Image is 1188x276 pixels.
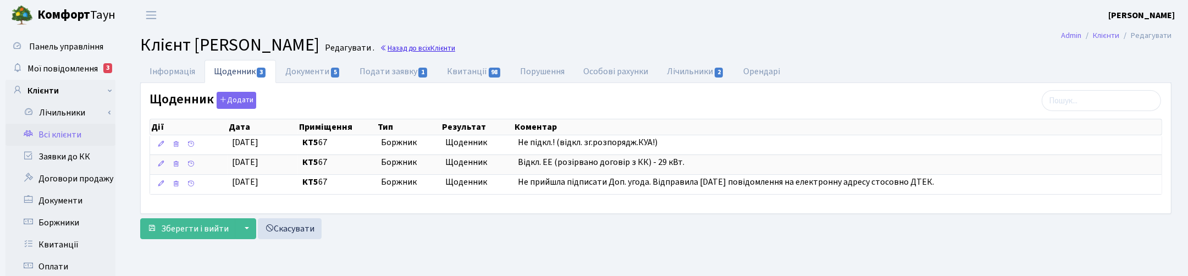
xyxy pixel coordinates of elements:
[1042,90,1161,111] input: Пошук...
[518,156,685,168] span: Відкл. ЕЕ (розірвано договір з КК) - 29 кВт.
[5,58,115,80] a: Мої повідомлення3
[445,176,509,189] span: Щоденник
[232,136,258,148] span: [DATE]
[430,43,455,53] span: Клієнти
[228,119,299,135] th: Дата
[302,156,318,168] b: КТ5
[298,119,377,135] th: Приміщення
[29,41,103,53] span: Панель управління
[137,6,165,24] button: Переключити навігацію
[37,6,90,24] b: Комфорт
[205,60,276,83] a: Щоденник
[513,119,1161,135] th: Коментар
[1119,30,1172,42] li: Редагувати
[445,156,509,169] span: Щоденник
[103,63,112,73] div: 3
[302,156,372,169] span: 67
[381,156,436,169] span: Боржник
[734,60,789,83] a: Орендарі
[5,212,115,234] a: Боржники
[257,68,266,78] span: 3
[161,223,229,235] span: Зберегти і вийти
[214,90,256,109] a: Додати
[381,136,436,149] span: Боржник
[276,60,350,83] a: Документи
[302,136,318,148] b: КТ5
[441,119,513,135] th: Результат
[217,92,256,109] button: Щоденник
[5,80,115,102] a: Клієнти
[302,176,318,188] b: КТ5
[27,63,98,75] span: Мої повідомлення
[380,43,455,53] a: Назад до всіхКлієнти
[445,136,509,149] span: Щоденник
[1045,24,1188,47] nav: breadcrumb
[715,68,723,78] span: 2
[1108,9,1175,21] b: [PERSON_NAME]
[658,60,734,83] a: Лічильники
[518,176,935,188] span: Не прийшла підписати Доп. угода. Відправила [DATE] повідомлення на електронну адресу стосовно ДТЕК.
[11,4,33,26] img: logo.png
[5,36,115,58] a: Панель управління
[140,32,319,58] span: Клієнт [PERSON_NAME]
[302,176,372,189] span: 67
[150,92,256,109] label: Щоденник
[258,218,322,239] a: Скасувати
[574,60,658,83] a: Особові рахунки
[13,102,115,124] a: Лічильники
[302,136,372,149] span: 67
[5,190,115,212] a: Документи
[140,218,236,239] button: Зберегти і вийти
[350,60,438,83] a: Подати заявку
[5,146,115,168] a: Заявки до КК
[377,119,441,135] th: Тип
[150,119,228,135] th: Дії
[140,60,205,83] a: Інформація
[1093,30,1119,41] a: Клієнти
[511,60,574,83] a: Порушення
[232,176,258,188] span: [DATE]
[438,60,511,83] a: Квитанції
[5,234,115,256] a: Квитанції
[232,156,258,168] span: [DATE]
[381,176,436,189] span: Боржник
[489,68,501,78] span: 98
[518,136,658,148] span: Не підкл.! (відкл. зг.розпорядж.КУА!)
[37,6,115,25] span: Таун
[1061,30,1081,41] a: Admin
[323,43,374,53] small: Редагувати .
[418,68,427,78] span: 1
[5,168,115,190] a: Договори продажу
[5,124,115,146] a: Всі клієнти
[331,68,340,78] span: 5
[1108,9,1175,22] a: [PERSON_NAME]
